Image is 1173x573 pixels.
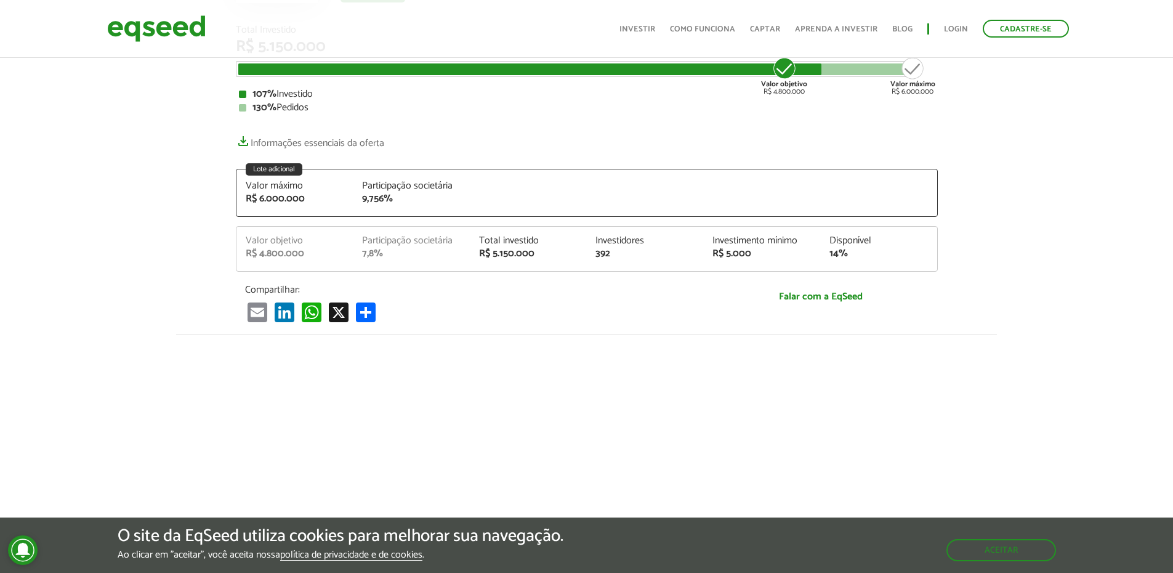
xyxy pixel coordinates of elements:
a: Captar [750,25,780,33]
img: EqSeed [107,12,206,45]
div: Investidores [595,236,694,246]
div: 392 [595,249,694,259]
div: R$ 4.800.000 [761,56,807,95]
a: X [326,302,351,322]
div: Valor máximo [246,181,344,191]
div: R$ 5.150.000 [479,249,578,259]
a: Cadastre-se [983,20,1069,38]
a: Informações essenciais da oferta [236,131,384,148]
strong: 130% [252,99,276,116]
strong: Valor objetivo [761,78,807,90]
a: Login [944,25,968,33]
div: Participação societária [362,181,461,191]
a: política de privacidade e de cookies [280,550,422,561]
div: Pedidos [239,103,935,113]
div: 7,8% [362,249,461,259]
div: Investido [239,89,935,99]
a: WhatsApp [299,302,324,322]
div: R$ 5.000 [712,249,811,259]
div: Total investido [479,236,578,246]
div: Lote adicional [246,163,302,176]
a: Investir [619,25,655,33]
a: Blog [892,25,913,33]
h5: O site da EqSeed utiliza cookies para melhorar sua navegação. [118,527,563,546]
a: Como funciona [670,25,735,33]
div: 9,756% [362,194,461,204]
a: Email [245,302,270,322]
div: Valor objetivo [246,236,344,246]
strong: Valor máximo [890,78,935,90]
p: Compartilhar: [245,284,695,296]
div: R$ 6.000.000 [890,56,935,95]
div: Participação societária [362,236,461,246]
strong: 107% [252,86,276,102]
a: Compartilhar [353,302,378,322]
p: Ao clicar em "aceitar", você aceita nossa . [118,549,563,561]
div: Disponível [829,236,928,246]
a: Aprenda a investir [795,25,877,33]
div: 14% [829,249,928,259]
div: R$ 4.800.000 [246,249,344,259]
a: Falar com a EqSeed [713,284,929,309]
div: Investimento mínimo [712,236,811,246]
a: LinkedIn [272,302,297,322]
div: R$ 6.000.000 [246,194,344,204]
button: Aceitar [946,539,1056,561]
